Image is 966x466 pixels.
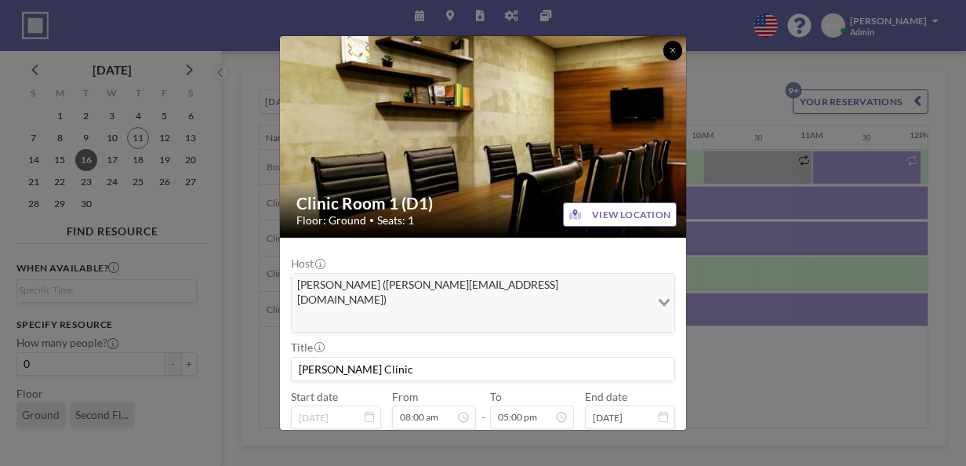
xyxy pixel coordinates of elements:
label: Start date [291,390,338,403]
input: Search for option [293,311,648,329]
input: (No title) [292,358,674,380]
label: End date [585,390,627,403]
span: • [369,215,374,225]
label: From [392,390,418,403]
img: 537.jpg [280,1,688,273]
span: Seats: 1 [377,213,414,227]
label: Title [291,340,324,354]
h2: Clinic Room 1 (D1) [296,193,671,213]
div: Search for option [292,274,674,332]
span: - [481,395,485,424]
label: To [490,390,502,403]
label: Host [291,257,325,270]
button: VIEW LOCATION [563,202,677,227]
span: [PERSON_NAME] ([PERSON_NAME][EMAIL_ADDRESS][DOMAIN_NAME]) [295,277,647,308]
span: Floor: Ground [296,213,366,227]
